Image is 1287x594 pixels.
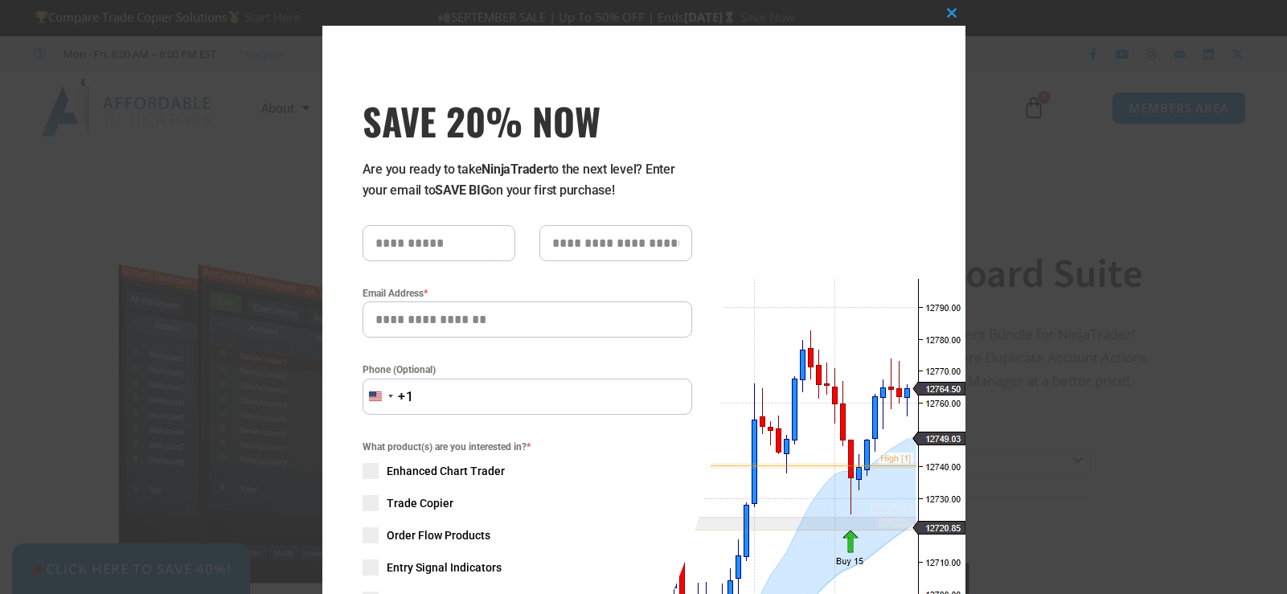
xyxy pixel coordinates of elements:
div: +1 [398,387,414,408]
label: Phone (Optional) [363,362,692,378]
strong: NinjaTrader [482,162,547,177]
p: Are you ready to take to the next level? Enter your email to on your first purchase! [363,159,692,201]
label: Entry Signal Indicators [363,559,692,576]
label: Enhanced Chart Trader [363,463,692,479]
button: Selected country [363,379,414,415]
h3: SAVE 20% NOW [363,98,692,143]
span: Entry Signal Indicators [387,559,502,576]
strong: SAVE BIG [435,182,489,198]
label: Email Address [363,285,692,301]
span: What product(s) are you interested in? [363,439,692,455]
label: Order Flow Products [363,527,692,543]
label: Trade Copier [363,495,692,511]
span: Trade Copier [387,495,453,511]
span: Order Flow Products [387,527,490,543]
span: Enhanced Chart Trader [387,463,505,479]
